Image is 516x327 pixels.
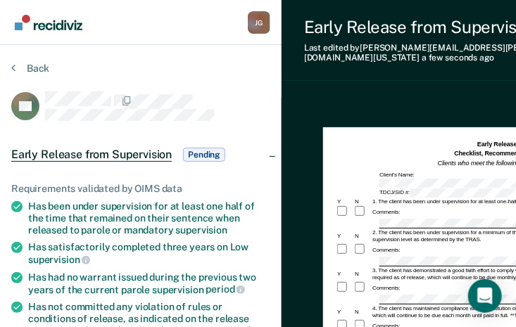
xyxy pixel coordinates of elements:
div: Open Intercom Messenger [468,279,502,313]
div: Requirements validated by OIMS data [11,183,270,195]
div: N [353,233,371,240]
img: Recidiviz [15,15,82,30]
span: supervision [176,224,227,236]
span: a few seconds ago [422,53,494,63]
span: Pending [183,148,225,162]
span: Early Release from Supervision [11,148,172,162]
span: period [206,283,245,295]
div: J G [248,11,270,34]
div: Y [336,309,353,316]
div: N [353,309,371,316]
span: supervision [28,254,90,265]
div: Has satisfactorily completed three years on Low [28,241,270,265]
div: Comments: [371,285,401,292]
div: Has been under supervision for at least one half of the time that remained on their sentence when... [28,200,270,236]
button: Profile dropdown button [248,11,270,34]
div: Comments: [371,247,401,254]
div: Y [336,233,353,240]
div: Has had no warrant issued during the previous two years of the current parole supervision [28,271,270,295]
div: N [353,198,371,205]
div: N [353,271,371,278]
div: Y [336,271,353,278]
div: Y [336,198,353,205]
button: Back [11,62,49,75]
div: Comments: [371,209,401,216]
